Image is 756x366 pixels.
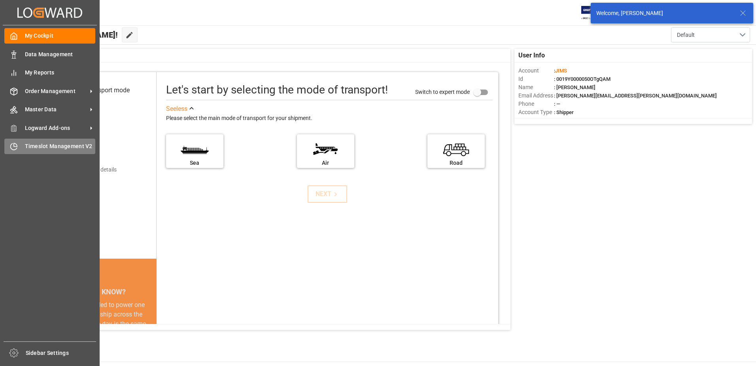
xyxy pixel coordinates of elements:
span: Account [518,67,554,75]
span: Email Address [518,91,554,100]
img: Exertis%20JAM%20-%20Email%20Logo.jpg_1722504956.jpg [581,6,609,20]
span: Phone [518,100,554,108]
div: Let's start by selecting the mode of transport! [166,82,388,98]
span: Switch to expert mode [415,88,470,95]
span: JIMS [555,68,567,74]
span: Default [677,31,695,39]
div: Air [301,159,350,167]
div: Sea [170,159,219,167]
div: Please select the main mode of transport for your shipment. [166,114,493,123]
span: : [554,68,567,74]
a: Data Management [4,46,95,62]
span: Data Management [25,50,96,59]
span: : Shipper [554,109,574,115]
span: Master Data [25,105,87,114]
div: Add shipping details [67,166,117,174]
span: Timeslot Management V2 [25,142,96,151]
a: My Cockpit [4,28,95,44]
div: Welcome, [PERSON_NAME] [596,9,732,17]
span: Id [518,75,554,83]
div: NEXT [316,189,340,199]
span: Account Type [518,108,554,116]
span: Order Management [25,87,87,95]
span: Name [518,83,554,91]
span: Hello [PERSON_NAME]! [33,27,118,42]
button: NEXT [308,185,347,203]
span: User Info [518,51,545,60]
span: Logward Add-ons [25,124,87,132]
span: My Reports [25,69,96,77]
span: : [PERSON_NAME][EMAIL_ADDRESS][PERSON_NAME][DOMAIN_NAME] [554,93,717,99]
span: : 0019Y0000050OTgQAM [554,76,610,82]
span: My Cockpit [25,32,96,40]
span: Sidebar Settings [26,349,96,357]
div: Road [431,159,481,167]
div: See less [166,104,187,114]
span: : — [554,101,560,107]
span: : [PERSON_NAME] [554,84,595,90]
button: open menu [671,27,750,42]
a: Timeslot Management V2 [4,139,95,154]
